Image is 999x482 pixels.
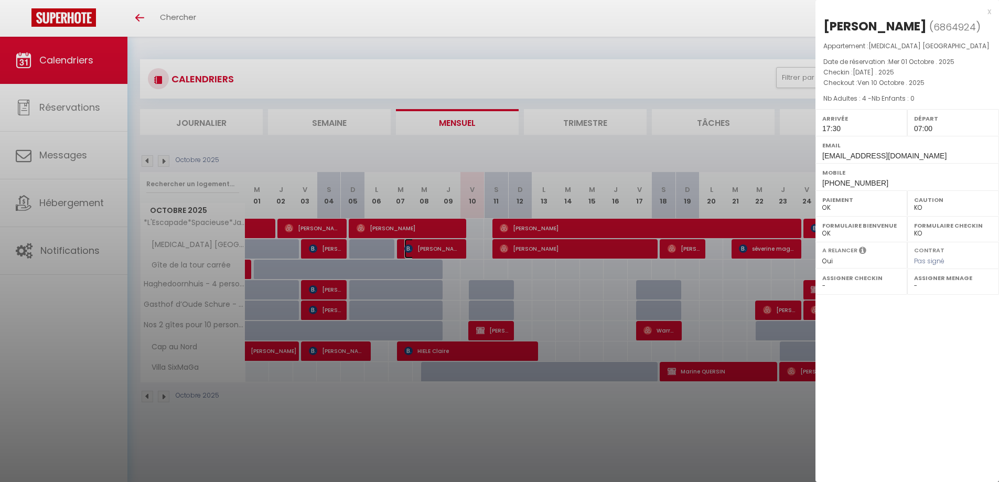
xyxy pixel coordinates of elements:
span: Ven 10 Octobre . 2025 [857,78,925,87]
div: [PERSON_NAME] [823,18,927,35]
span: [PHONE_NUMBER] [822,179,888,187]
p: Appartement : [823,41,991,51]
div: x [815,5,991,18]
label: Paiement [822,195,900,205]
label: Mobile [822,167,992,178]
span: ( ) [929,19,981,34]
label: Assigner Checkin [822,273,900,283]
span: [EMAIL_ADDRESS][DOMAIN_NAME] [822,152,947,160]
span: Pas signé [914,256,944,265]
span: 6864924 [933,20,976,34]
label: A relancer [822,246,857,255]
label: Contrat [914,246,944,253]
label: Formulaire Checkin [914,220,992,231]
span: 07:00 [914,124,932,133]
label: Formulaire Bienvenue [822,220,900,231]
label: Email [822,140,992,151]
label: Assigner Menage [914,273,992,283]
span: Mer 01 Octobre . 2025 [888,57,954,66]
label: Arrivée [822,113,900,124]
i: Sélectionner OUI si vous souhaiter envoyer les séquences de messages post-checkout [859,246,866,258]
span: Nb Enfants : 0 [872,94,915,103]
p: Checkout : [823,78,991,88]
label: Départ [914,113,992,124]
span: Nb Adultes : 4 - [823,94,915,103]
span: [MEDICAL_DATA] [GEOGRAPHIC_DATA] [868,41,990,50]
p: Checkin : [823,67,991,78]
p: Date de réservation : [823,57,991,67]
label: Caution [914,195,992,205]
span: [DATE] . 2025 [853,68,894,77]
span: 17:30 [822,124,841,133]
